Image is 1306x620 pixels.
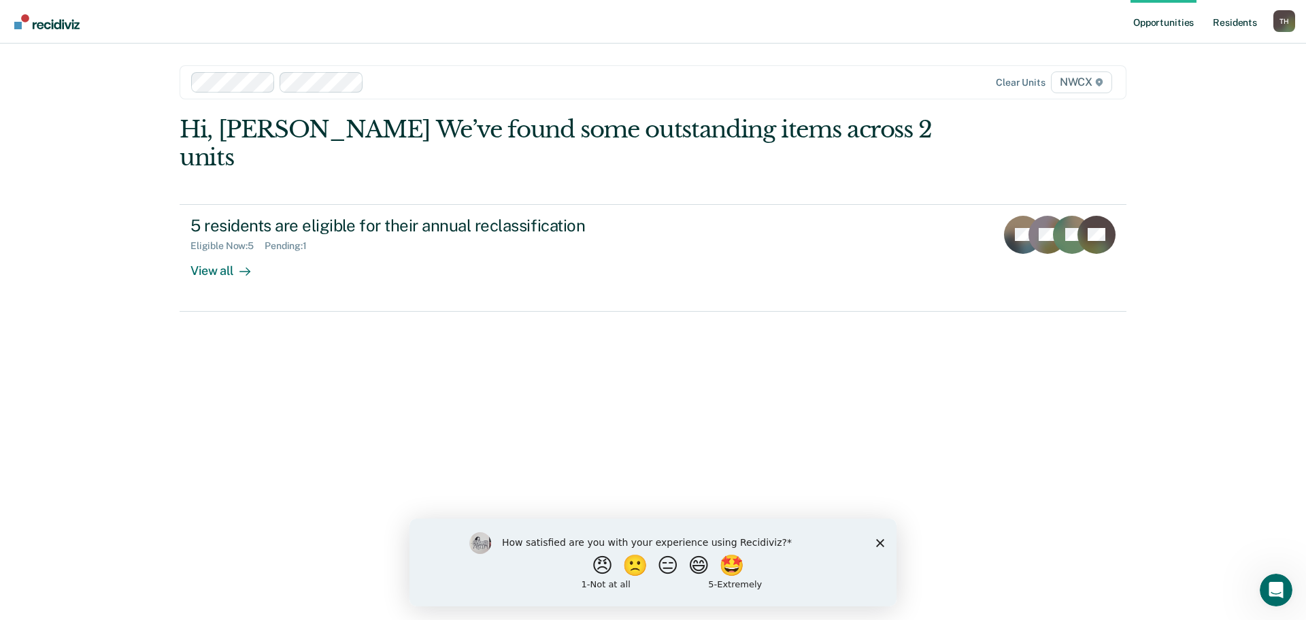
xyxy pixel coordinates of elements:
[180,116,937,172] div: Hi, [PERSON_NAME] We’ve found some outstanding items across 2 units
[190,252,267,278] div: View all
[265,240,318,252] div: Pending : 1
[190,240,265,252] div: Eligible Now : 5
[1273,10,1295,32] button: Profile dropdown button
[1273,10,1295,32] div: T H
[190,216,668,235] div: 5 residents are eligible for their annual reclassification
[1260,574,1292,606] iframe: Intercom live chat
[180,204,1126,312] a: 5 residents are eligible for their annual reclassificationEligible Now:5Pending:1View all
[1051,71,1112,93] span: NWCX
[409,519,897,606] iframe: Survey by Kim from Recidiviz
[996,77,1045,88] div: Clear units
[14,14,80,29] img: Recidiviz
